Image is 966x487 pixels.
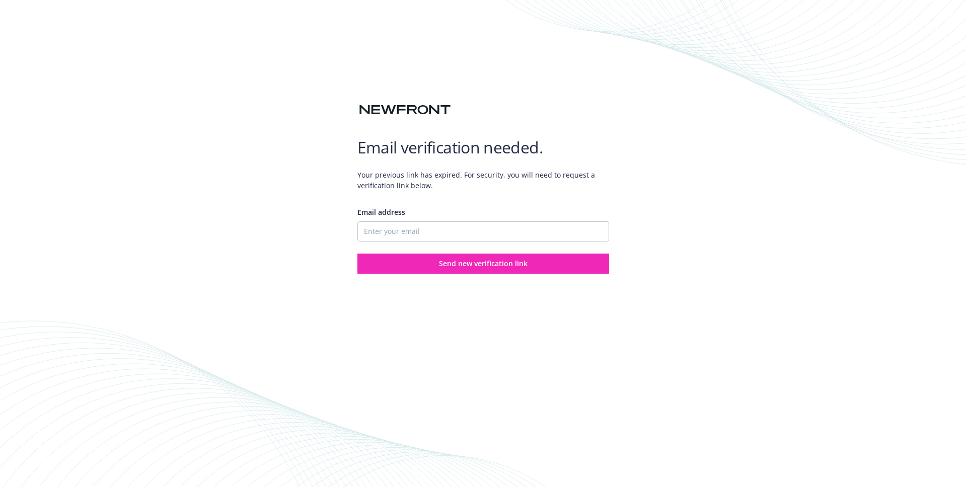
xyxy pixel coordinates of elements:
input: Enter your email [357,221,609,241]
span: Email address [357,207,405,217]
button: Send new verification link [357,254,609,274]
span: Your previous link has expired. For security, you will need to request a verification link below. [357,161,609,199]
img: Newfront logo [357,101,453,119]
h1: Email verification needed. [357,137,609,157]
span: Send new verification link [439,259,528,268]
